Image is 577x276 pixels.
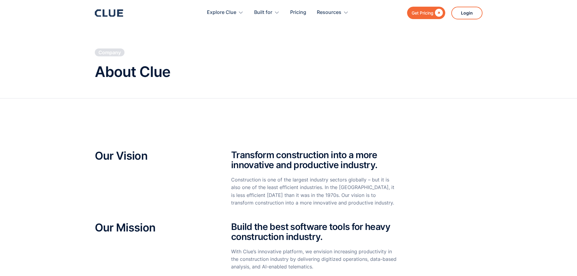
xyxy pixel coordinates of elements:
h2: Transform construction into a more innovative and productive industry. [231,150,397,170]
div: Built for [254,3,280,22]
p: Construction is one of the largest industry sectors globally – but it is also one of the least ef... [231,176,397,207]
h1: About Clue [95,64,170,80]
h2: Our Vision [95,150,213,162]
h2: Our Mission [95,222,213,234]
div: Resources [317,3,341,22]
a: Login [451,7,482,19]
p: With Clue’s innovative platform, we envision increasing productivity in the construction industry... [231,248,397,271]
div: Explore Clue [207,3,244,22]
div: Built for [254,3,272,22]
div: Explore Clue [207,3,236,22]
a: Pricing [290,3,306,22]
div: Resources [317,3,349,22]
div: Company [98,49,121,56]
div: Get Pricing [412,9,433,17]
a: Get Pricing [407,7,445,19]
h2: Build the best software tools for heavy construction industry. [231,222,397,242]
div:  [433,9,443,17]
